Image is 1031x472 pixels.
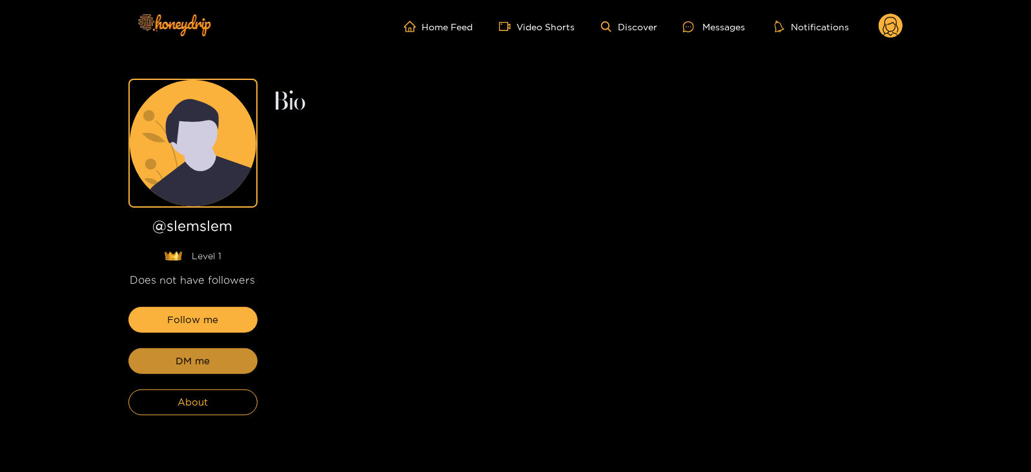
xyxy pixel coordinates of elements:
[273,92,903,113] h2: Bio
[128,218,258,239] h1: @ slemslem
[128,273,258,288] div: Does not have followers
[176,353,210,369] span: DM me
[167,312,218,328] span: Follow me
[771,20,853,33] button: Notifications
[164,251,183,261] img: lavel grade
[128,389,258,415] button: About
[601,21,657,32] a: Discover
[499,21,575,32] a: Video Shorts
[404,21,422,32] span: home
[128,307,258,333] button: Follow me
[683,19,745,34] div: Messages
[499,21,517,32] span: video-camera
[128,348,258,374] button: DM me
[192,250,222,262] span: Level 1
[178,395,208,410] span: About
[404,21,473,32] a: Home Feed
